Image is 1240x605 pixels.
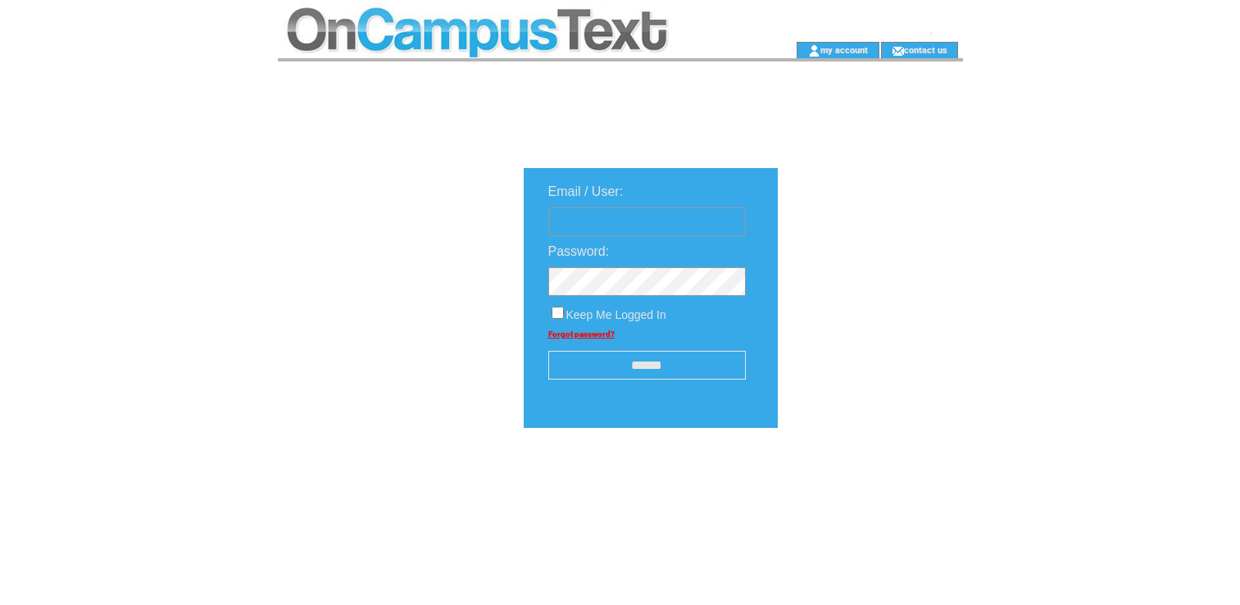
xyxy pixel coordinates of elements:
[892,44,904,57] img: contact_us_icon.gif;jsessionid=580A79158EF47AC9E5AACA80EA19A42C
[808,44,820,57] img: account_icon.gif;jsessionid=580A79158EF47AC9E5AACA80EA19A42C
[820,44,868,55] a: my account
[825,469,907,489] img: transparent.png;jsessionid=580A79158EF47AC9E5AACA80EA19A42C
[566,308,666,321] span: Keep Me Logged In
[548,184,624,198] span: Email / User:
[904,44,947,55] a: contact us
[548,244,610,258] span: Password:
[548,330,615,339] a: Forgot password?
